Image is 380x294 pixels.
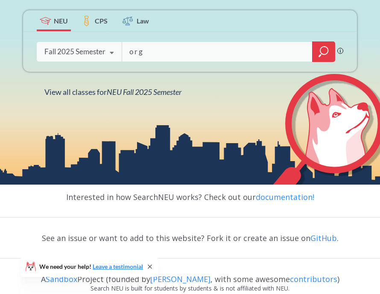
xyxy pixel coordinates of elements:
input: Class, professor, course number, "phrase" [129,43,306,61]
div: magnifying glass [312,41,335,62]
span: Law [137,16,149,26]
span: View all classes for [44,87,181,97]
a: contributors [290,274,337,284]
div: Fall 2025 Semester [44,47,105,56]
a: GitHub [310,233,337,243]
a: Sandbox [46,274,77,284]
a: documentation! [256,192,314,202]
svg: magnifying glass [319,46,329,58]
span: CPS [95,16,108,26]
span: NEU [54,16,68,26]
span: NEU Fall 2025 Semester [107,87,181,97]
a: [PERSON_NAME] [150,274,210,284]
